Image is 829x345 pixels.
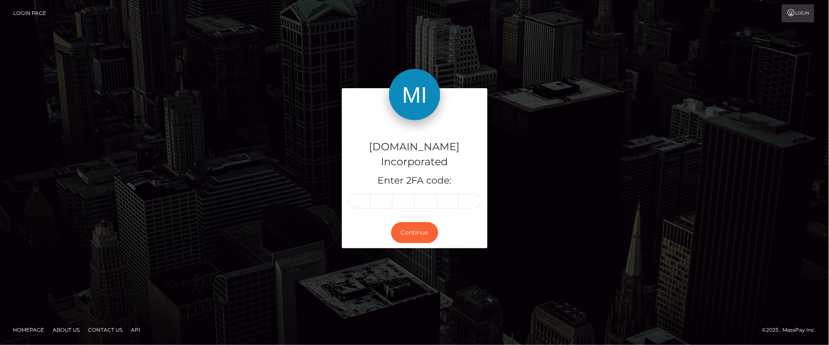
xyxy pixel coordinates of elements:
img: Medley.com Incorporated [389,69,440,120]
h5: Enter 2FA code: [348,174,481,187]
a: About Us [49,323,83,336]
a: Login Page [13,4,46,22]
a: Homepage [9,323,48,336]
a: Contact Us [85,323,126,336]
a: Login [782,4,814,22]
a: API [128,323,144,336]
h4: [DOMAIN_NAME] Incorporated [348,140,481,170]
button: Continue [391,222,438,243]
div: © 2025 , MassPay Inc. [762,325,823,335]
